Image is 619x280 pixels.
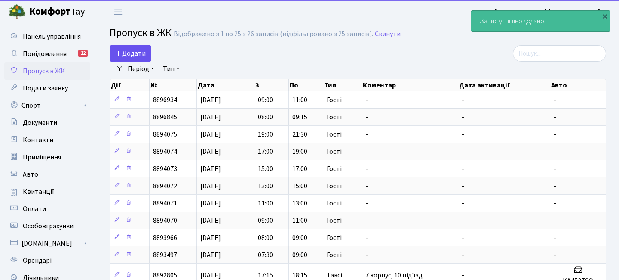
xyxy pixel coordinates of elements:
span: - [365,216,368,225]
a: Скинути [375,30,401,38]
span: Гості [327,217,342,224]
span: - [554,216,556,225]
span: - [365,112,368,122]
span: Оплати [23,204,46,214]
span: - [365,199,368,208]
span: Гості [327,148,342,155]
th: Дії [110,79,150,91]
a: Оплати [4,200,90,218]
span: - [462,271,464,280]
span: Особові рахунки [23,221,74,231]
span: - [365,250,368,260]
span: 8893966 [153,233,177,243]
span: - [462,199,464,208]
div: 12 [78,50,88,57]
span: Повідомлення [23,49,67,59]
span: 11:00 [292,95,307,105]
a: [DOMAIN_NAME] [4,235,90,252]
span: 8894073 [153,164,177,174]
a: Пропуск в ЖК [4,62,90,80]
span: - [462,250,464,260]
a: Панель управління [4,28,90,45]
img: logo.png [9,3,26,21]
th: Тип [323,79,362,91]
span: - [554,112,556,122]
span: 17:00 [292,164,307,174]
span: 15:00 [292,181,307,191]
span: Авто [23,170,38,179]
span: [DATE] [200,164,221,174]
span: Документи [23,118,57,128]
span: [DATE] [200,112,221,122]
span: 15:00 [258,164,273,174]
a: [PERSON_NAME] [PERSON_NAME] М. [495,7,609,17]
span: 18:15 [292,271,307,280]
a: Квитанції [4,183,90,200]
th: Коментар [362,79,458,91]
span: 08:00 [258,233,273,243]
span: - [554,233,556,243]
a: Авто [4,166,90,183]
span: 08:00 [258,112,273,122]
th: Дата [197,79,254,91]
a: Повідомлення12 [4,45,90,62]
span: 09:00 [258,216,273,225]
span: 8894071 [153,199,177,208]
span: - [462,147,464,156]
div: Відображено з 1 по 25 з 26 записів (відфільтровано з 25 записів). [174,30,373,38]
div: × [601,12,609,20]
span: - [462,216,464,225]
span: 8892805 [153,271,177,280]
span: - [554,199,556,208]
b: Комфорт [29,5,70,19]
span: [DATE] [200,271,221,280]
a: Орендарі [4,252,90,269]
span: - [365,181,368,191]
span: - [462,112,464,122]
th: По [289,79,323,91]
a: Період [124,62,158,76]
span: 11:00 [258,199,273,208]
th: Дата активації [458,79,550,91]
span: Додати [115,49,146,58]
span: [DATE] [200,216,221,225]
div: Запис успішно додано. [471,11,610,31]
span: [DATE] [200,147,221,156]
a: Додати [110,45,151,62]
span: 09:00 [292,250,307,260]
span: Контакти [23,135,53,145]
span: - [554,95,556,105]
th: Авто [550,79,606,91]
a: Спорт [4,97,90,114]
span: Гості [327,96,342,103]
span: 8896934 [153,95,177,105]
span: - [365,233,368,243]
span: [DATE] [200,181,221,191]
span: 8896845 [153,112,177,122]
span: Гості [327,165,342,172]
span: 8894072 [153,181,177,191]
span: - [554,181,556,191]
span: 09:00 [258,95,273,105]
span: Таун [29,5,90,19]
a: Тип [159,62,183,76]
span: 8894075 [153,130,177,139]
a: Документи [4,114,90,131]
span: 8894074 [153,147,177,156]
span: - [365,164,368,174]
span: - [365,95,368,105]
span: [DATE] [200,233,221,243]
span: - [554,250,556,260]
span: [DATE] [200,250,221,260]
button: Переключити навігацію [107,5,129,19]
span: 13:00 [258,181,273,191]
span: Гості [327,131,342,138]
span: 19:00 [258,130,273,139]
span: - [554,164,556,174]
span: - [554,130,556,139]
span: Подати заявку [23,84,68,93]
a: Подати заявку [4,80,90,97]
span: Орендарі [23,256,52,265]
span: - [365,147,368,156]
